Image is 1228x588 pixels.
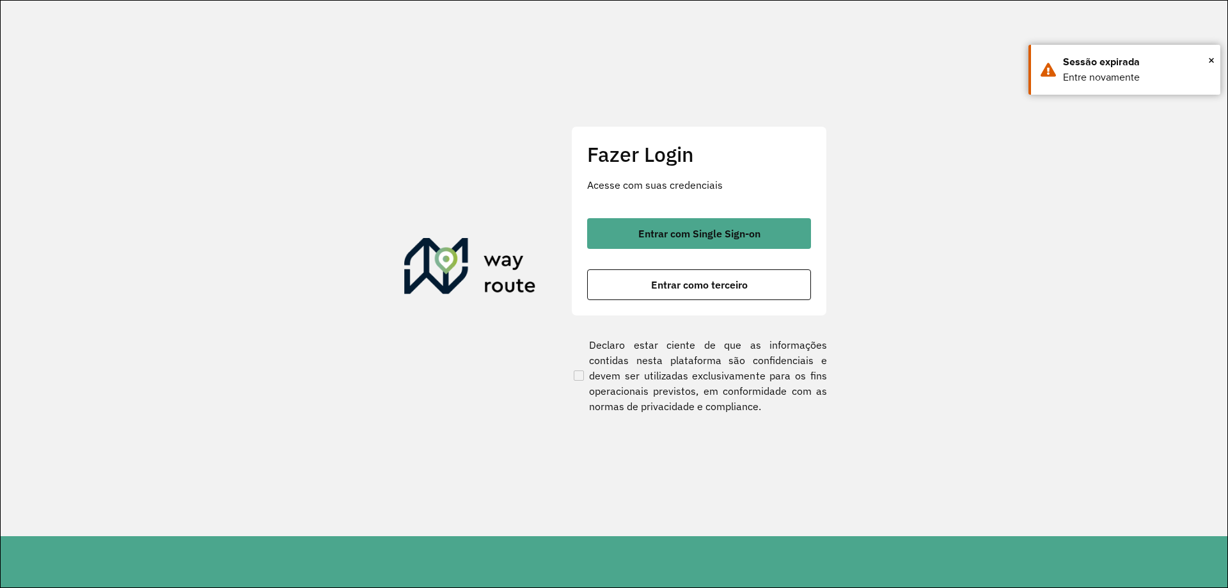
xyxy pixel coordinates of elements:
span: Entrar como terceiro [651,280,748,290]
label: Declaro estar ciente de que as informações contidas nesta plataforma são confidenciais e devem se... [571,337,827,414]
p: Acesse com suas credenciais [587,177,811,193]
h2: Fazer Login [587,142,811,166]
div: Entre novamente [1063,70,1211,85]
img: Roteirizador AmbevTech [404,238,536,299]
div: Sessão expirada [1063,54,1211,70]
button: button [587,218,811,249]
button: button [587,269,811,300]
button: Close [1208,51,1215,70]
span: Entrar com Single Sign-on [638,228,760,239]
span: × [1208,51,1215,70]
